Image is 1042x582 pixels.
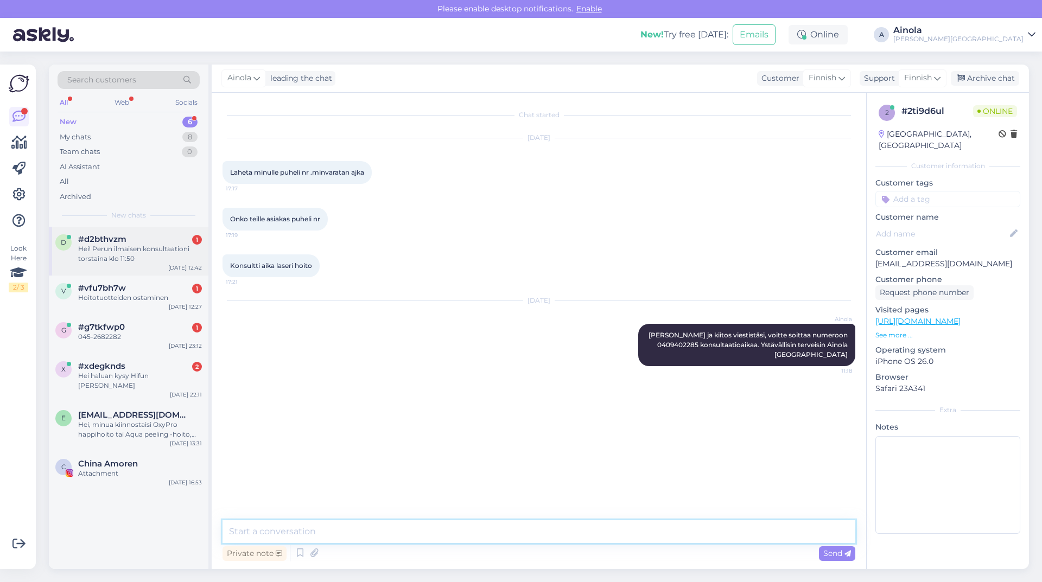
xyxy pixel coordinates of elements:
[875,285,974,300] div: Request phone number
[879,129,999,151] div: [GEOGRAPHIC_DATA], [GEOGRAPHIC_DATA]
[78,234,126,244] span: #d2bthvzm
[227,72,251,84] span: Ainola
[60,146,100,157] div: Team chats
[192,323,202,332] div: 1
[182,146,198,157] div: 0
[168,264,202,272] div: [DATE] 12:42
[78,332,202,342] div: 045-2682282
[875,177,1020,189] p: Customer tags
[875,405,1020,415] div: Extra
[649,331,849,359] span: [PERSON_NAME] ja kiitos viestistäsi, voitte soittaa numeroon 0409402285 konsultaatioaikaa. Ystävä...
[78,283,126,293] span: #vfu7bh7w
[823,548,851,558] span: Send
[875,344,1020,356] p: Operating system
[170,439,202,447] div: [DATE] 13:31
[112,95,131,110] div: Web
[876,228,1008,240] input: Add name
[169,342,202,350] div: [DATE] 23:12
[875,304,1020,316] p: Visited pages
[875,372,1020,383] p: Browser
[170,391,202,399] div: [DATE] 22:11
[230,168,364,176] span: Laheta minulle puheli nr .minvaratan ajka
[885,108,889,117] span: 2
[226,278,266,286] span: 17:21
[230,215,320,223] span: Onko teille asiakas puheli nr
[192,362,202,372] div: 2
[173,95,200,110] div: Socials
[811,315,852,323] span: Ainola
[67,74,136,86] span: Search customers
[182,132,198,143] div: 8
[904,72,932,84] span: Finnish
[78,293,202,303] div: Hoitotuotteiden ostaminen
[169,478,202,487] div: [DATE] 16:53
[192,235,202,245] div: 1
[9,73,29,94] img: Askly Logo
[223,546,287,561] div: Private note
[640,29,664,40] b: New!
[901,105,973,118] div: # 2ti9d6ul
[226,231,266,239] span: 17:19
[61,365,66,373] span: x
[875,274,1020,285] p: Customer phone
[875,247,1020,258] p: Customer email
[875,161,1020,171] div: Customer information
[78,322,125,332] span: #g7tkfwp0
[230,261,312,270] span: Konsultti aika laseri hoito
[169,303,202,311] div: [DATE] 12:27
[875,383,1020,394] p: Safari 23A341
[61,326,66,334] span: g
[9,244,28,292] div: Look Here
[733,24,776,45] button: Emails
[860,73,895,84] div: Support
[60,176,69,187] div: All
[811,367,852,375] span: 11:18
[78,459,138,469] span: China Amoren
[875,356,1020,367] p: iPhone OS 26.0
[58,95,70,110] div: All
[973,105,1017,117] span: Online
[78,410,191,420] span: emmabrandstaka@gmail.com
[111,210,146,220] span: New chats
[78,469,202,478] div: Attachment
[60,162,100,172] div: AI Assistant
[893,35,1024,43] div: [PERSON_NAME][GEOGRAPHIC_DATA]
[78,420,202,439] div: Hei, minua kiinnostaisi OxyPro happihoito tai Aqua peeling -hoito, ovatko ne akneiholle sopivia /...
[951,71,1019,86] div: Archive chat
[182,117,198,127] div: 6
[875,212,1020,223] p: Customer name
[78,244,202,264] div: Hei! Perun ilmaisen konsultaationi torstaina klo 11:50
[893,26,1035,43] a: Ainola[PERSON_NAME][GEOGRAPHIC_DATA]
[640,28,728,41] div: Try free [DATE]:
[226,184,266,193] span: 17:17
[757,73,799,84] div: Customer
[223,110,855,120] div: Chat started
[9,283,28,292] div: 2 / 3
[60,191,91,202] div: Archived
[875,191,1020,207] input: Add a tag
[875,330,1020,340] p: See more ...
[893,26,1024,35] div: Ainola
[809,72,836,84] span: Finnish
[60,117,77,127] div: New
[573,4,605,14] span: Enable
[60,132,91,143] div: My chats
[789,25,848,44] div: Online
[61,463,66,471] span: C
[78,371,202,391] div: Hei haluan kysy Hifun [PERSON_NAME]
[875,421,1020,433] p: Notes
[874,27,889,42] div: A
[192,284,202,293] div: 1
[875,316,961,326] a: [URL][DOMAIN_NAME]
[61,287,66,295] span: v
[266,73,332,84] div: leading the chat
[223,133,855,143] div: [DATE]
[875,258,1020,270] p: [EMAIL_ADDRESS][DOMAIN_NAME]
[223,296,855,305] div: [DATE]
[61,238,66,246] span: d
[61,414,66,422] span: e
[78,361,125,371] span: #xdegknds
